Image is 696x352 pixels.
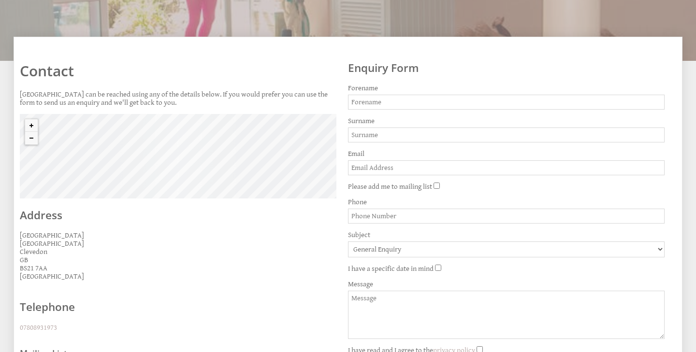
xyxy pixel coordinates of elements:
label: Forename [348,84,665,92]
h1: Contact [20,61,336,81]
label: Subject [348,231,665,239]
input: Phone Number [348,209,665,224]
a: 07808931973 [20,324,57,332]
input: Forename [348,95,665,110]
h2: Telephone [20,299,167,314]
canvas: Map [20,114,336,198]
p: [GEOGRAPHIC_DATA] [GEOGRAPHIC_DATA] Clevedon GB BS21 7AA [GEOGRAPHIC_DATA] [20,231,336,281]
label: Message [348,280,665,288]
button: Zoom out [25,132,38,144]
label: Email [348,150,665,158]
input: Email Address [348,160,665,175]
h2: Enquiry Form [348,60,665,75]
h2: Address [20,208,336,223]
input: Surname [348,127,665,142]
label: I have a specific date in mind [348,265,434,273]
label: Please add me to mailing list [348,183,432,191]
label: Surname [348,117,665,125]
p: [GEOGRAPHIC_DATA] can be reached using any of the details below. If you would prefer you can use ... [20,90,336,107]
button: Zoom in [25,119,38,132]
label: Phone [348,198,665,206]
